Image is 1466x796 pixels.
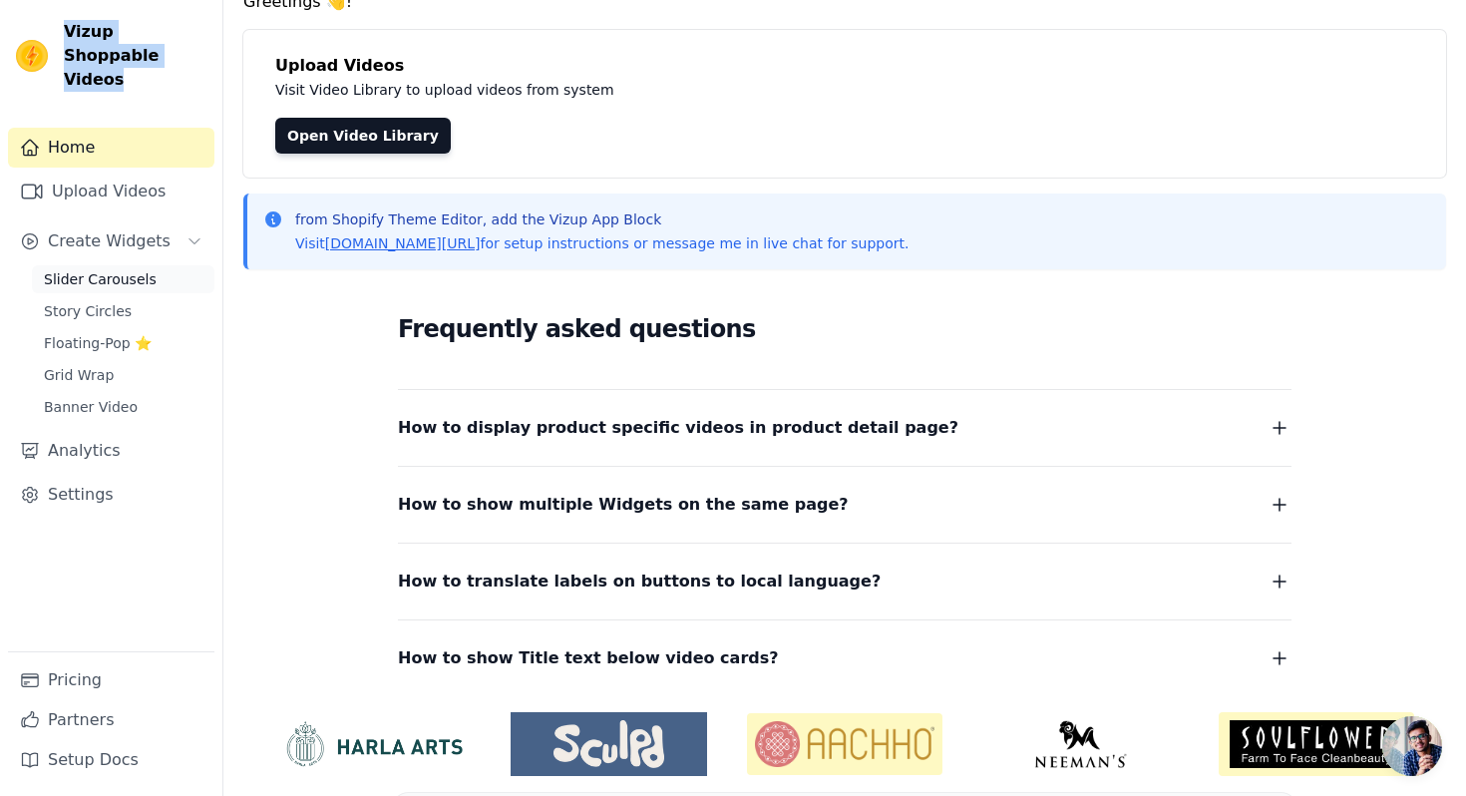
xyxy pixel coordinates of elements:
[44,365,114,385] span: Grid Wrap
[32,297,214,325] a: Story Circles
[275,118,451,154] a: Open Video Library
[16,40,48,72] img: Vizup
[32,265,214,293] a: Slider Carousels
[8,128,214,168] a: Home
[982,720,1178,768] img: Neeman's
[275,720,471,768] img: HarlaArts
[44,269,157,289] span: Slider Carousels
[8,475,214,515] a: Settings
[398,644,1291,672] button: How to show Title text below video cards?
[1382,716,1442,776] div: Open chat
[8,700,214,740] a: Partners
[44,333,152,353] span: Floating-Pop ⭐
[44,301,132,321] span: Story Circles
[48,229,171,253] span: Create Widgets
[1219,712,1414,776] img: Soulflower
[295,209,909,229] p: from Shopify Theme Editor, add the Vizup App Block
[44,397,138,417] span: Banner Video
[8,431,214,471] a: Analytics
[511,720,706,768] img: Sculpd US
[398,414,958,442] span: How to display product specific videos in product detail page?
[398,414,1291,442] button: How to display product specific videos in product detail page?
[398,568,1291,596] button: How to translate labels on buttons to local language?
[8,221,214,261] button: Create Widgets
[275,54,1414,78] h4: Upload Videos
[398,491,849,519] span: How to show multiple Widgets on the same page?
[8,740,214,780] a: Setup Docs
[295,233,909,253] p: Visit for setup instructions or message me in live chat for support.
[275,78,1169,102] p: Visit Video Library to upload videos from system
[32,361,214,389] a: Grid Wrap
[32,329,214,357] a: Floating-Pop ⭐
[398,309,1291,349] h2: Frequently asked questions
[325,235,481,251] a: [DOMAIN_NAME][URL]
[64,20,206,92] span: Vizup Shoppable Videos
[398,644,779,672] span: How to show Title text below video cards?
[8,172,214,211] a: Upload Videos
[747,713,942,775] img: Aachho
[398,491,1291,519] button: How to show multiple Widgets on the same page?
[8,660,214,700] a: Pricing
[398,568,881,596] span: How to translate labels on buttons to local language?
[32,393,214,421] a: Banner Video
